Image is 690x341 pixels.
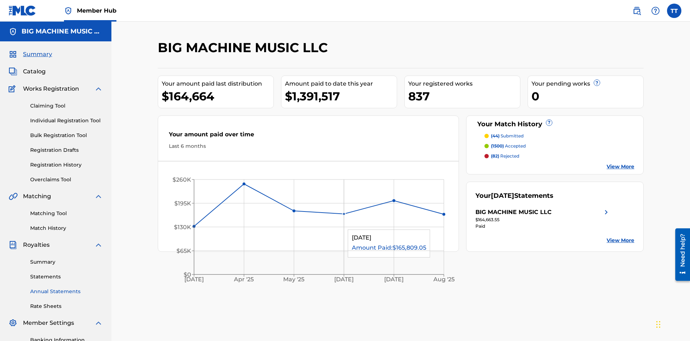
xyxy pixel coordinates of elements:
[670,226,690,285] iframe: Resource Center
[630,4,644,18] a: Public Search
[9,5,36,16] img: MLC Logo
[654,306,690,341] iframe: Chat Widget
[94,241,103,249] img: expand
[433,276,455,283] tspan: Aug '25
[484,143,635,149] a: (1500) accepted
[408,88,520,104] div: 837
[94,192,103,201] img: expand
[23,67,46,76] span: Catalog
[9,27,17,36] img: Accounts
[9,50,52,59] a: SummarySummary
[169,142,448,150] div: Last 6 months
[491,143,504,149] span: (1500)
[30,210,103,217] a: Matching Tool
[632,6,641,15] img: search
[475,217,611,223] div: $164,663.55
[656,314,661,335] div: Drag
[546,120,552,126] span: ?
[667,4,681,18] div: User Menu
[234,276,254,283] tspan: Apr '25
[475,191,553,201] div: Your Statements
[23,192,51,201] span: Matching
[30,224,103,232] a: Match History
[385,276,404,283] tspan: [DATE]
[174,224,191,231] tspan: $130K
[23,85,79,93] span: Works Registration
[285,88,397,104] div: $1,391,517
[30,288,103,295] a: Annual Statements
[184,276,204,283] tspan: [DATE]
[491,143,526,149] p: accepted
[491,133,500,138] span: (44)
[169,130,448,142] div: Your amount paid over time
[162,88,273,104] div: $164,664
[9,241,17,249] img: Royalties
[23,50,52,59] span: Summary
[602,208,611,217] img: right chevron icon
[532,88,643,104] div: 0
[30,176,103,183] a: Overclaims Tool
[30,273,103,281] a: Statements
[285,79,397,88] div: Amount paid to date this year
[22,27,103,36] h5: BIG MACHINE MUSIC LLC
[158,40,331,56] h2: BIG MACHINE MUSIC LLC
[475,208,552,217] div: BIG MACHINE MUSIC LLC
[475,119,635,129] div: Your Match History
[9,192,18,201] img: Matching
[174,200,191,207] tspan: $195K
[9,85,18,93] img: Works Registration
[23,319,74,327] span: Member Settings
[30,146,103,154] a: Registration Drafts
[184,271,191,278] tspan: $0
[408,79,520,88] div: Your registered works
[23,241,50,249] span: Royalties
[475,223,611,229] div: Paid
[30,161,103,169] a: Registration History
[30,258,103,266] a: Summary
[648,4,663,18] div: Help
[162,79,273,88] div: Your amount paid last distribution
[607,237,634,244] a: View More
[9,67,46,76] a: CatalogCatalog
[335,276,354,283] tspan: [DATE]
[484,133,635,139] a: (44) submitted
[172,176,191,183] tspan: $260K
[651,6,660,15] img: help
[9,50,17,59] img: Summary
[491,153,519,159] p: rejected
[176,247,191,254] tspan: $65K
[491,133,524,139] p: submitted
[532,79,643,88] div: Your pending works
[30,102,103,110] a: Claiming Tool
[64,6,73,15] img: Top Rightsholder
[594,80,600,86] span: ?
[9,319,17,327] img: Member Settings
[491,153,499,159] span: (82)
[30,303,103,310] a: Rate Sheets
[484,153,635,159] a: (82) rejected
[30,117,103,124] a: Individual Registration Tool
[30,132,103,139] a: Bulk Registration Tool
[77,6,116,15] span: Member Hub
[475,208,611,229] a: BIG MACHINE MUSIC LLCright chevron icon$164,663.55Paid
[607,163,634,170] a: View More
[94,319,103,327] img: expand
[9,67,17,76] img: Catalog
[284,276,305,283] tspan: May '25
[491,192,514,200] span: [DATE]
[94,85,103,93] img: expand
